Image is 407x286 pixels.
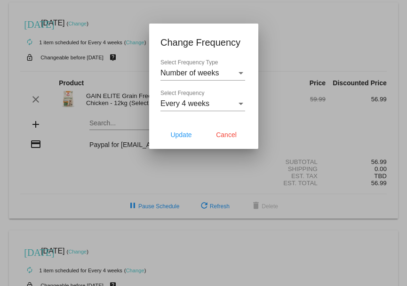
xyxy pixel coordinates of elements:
[160,69,219,77] span: Number of weeks
[160,35,247,50] h1: Change Frequency
[170,131,192,139] span: Update
[160,126,202,143] button: Update
[206,126,247,143] button: Cancel
[160,99,209,107] span: Every 4 weeks
[160,99,245,108] mat-select: Select Frequency
[160,69,245,77] mat-select: Select Frequency Type
[216,131,237,139] span: Cancel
